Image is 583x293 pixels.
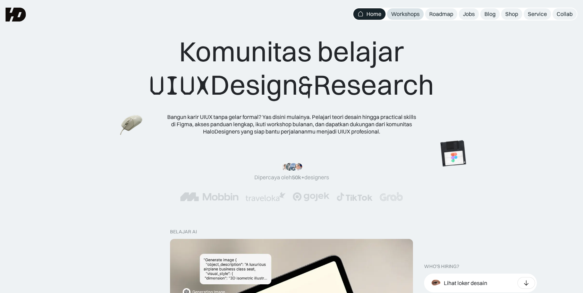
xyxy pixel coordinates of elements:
[387,8,424,20] a: Workshops
[501,8,522,20] a: Shop
[505,10,518,18] div: Shop
[463,10,475,18] div: Jobs
[524,8,551,20] a: Service
[552,8,577,20] a: Collab
[149,35,434,102] div: Komunitas belajar Design Research
[425,8,457,20] a: Roadmap
[149,69,210,102] span: UIUX
[484,10,496,18] div: Blog
[353,8,386,20] a: Home
[459,8,479,20] a: Jobs
[528,10,547,18] div: Service
[167,113,416,135] div: Bangun karir UIUX tanpa gelar formal? Yas disini mulainya. Pelajari teori desain hingga practical...
[424,264,459,269] div: WHO’S HIRING?
[429,10,453,18] div: Roadmap
[170,229,197,235] div: belajar ai
[391,10,420,18] div: Workshops
[480,8,500,20] a: Blog
[292,174,304,181] span: 50k+
[444,279,487,287] div: Lihat loker desain
[557,10,573,18] div: Collab
[254,174,329,181] div: Dipercaya oleh designers
[298,69,313,102] span: &
[366,10,381,18] div: Home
